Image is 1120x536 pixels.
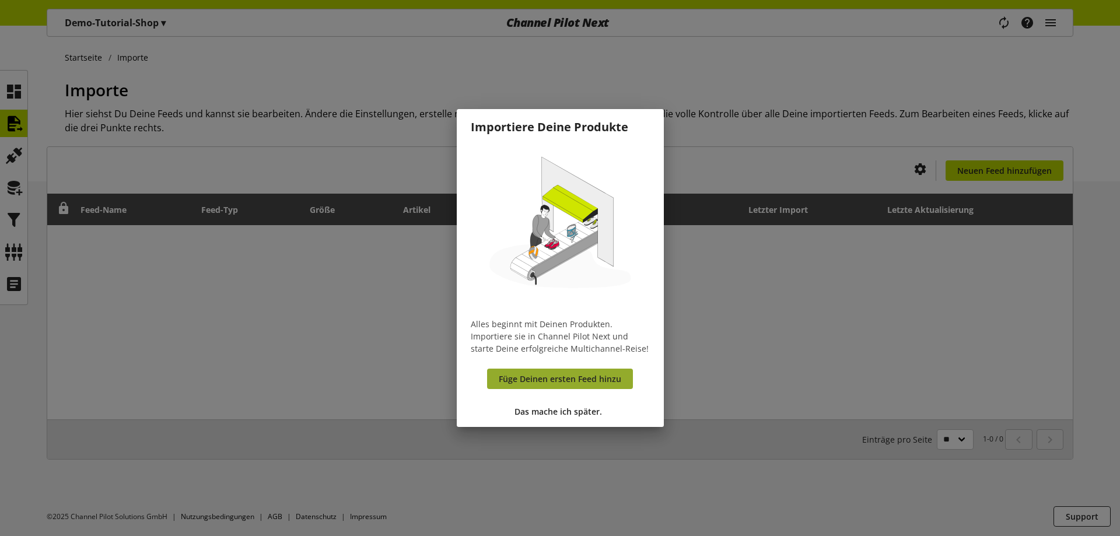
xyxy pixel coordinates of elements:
h1: Importiere Deine Produkte [471,118,650,136]
a: Füge Deinen ersten Feed hinzu [487,369,633,389]
span: Füge Deinen ersten Feed hinzu [499,373,621,385]
img: ce2b93688b7a4d1f15e5c669d171ab6f.svg [471,136,650,315]
button: Das mache ich später. [507,401,613,422]
span: Das mache ich später. [514,405,602,418]
p: Alles beginnt mit Deinen Produkten. Importiere sie in Channel Pilot Next und starte Deine erfolgr... [471,318,650,355]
